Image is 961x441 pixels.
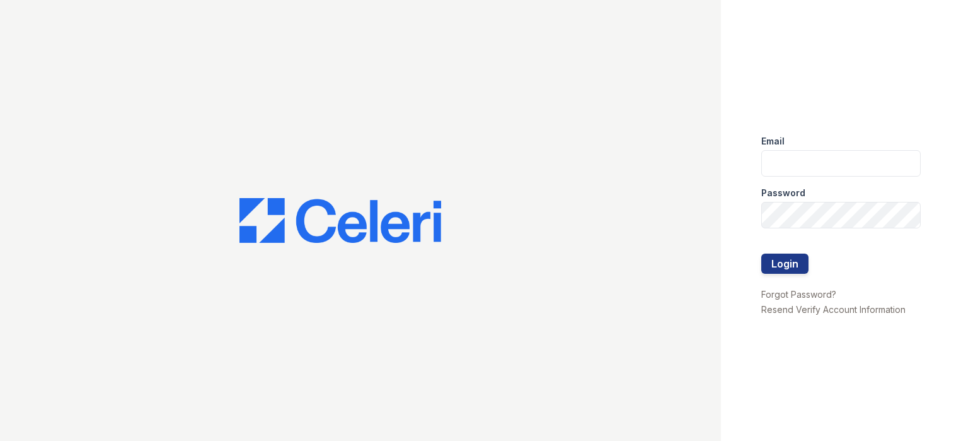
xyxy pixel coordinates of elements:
[239,198,441,244] img: CE_Logo_Blue-a8612792a0a2168367f1c8372b55b34899dd931a85d93a1a3d3e32e68fde9ad4.png
[761,254,809,274] button: Login
[761,304,906,315] a: Resend Verify Account Information
[761,135,785,148] label: Email
[761,289,836,300] a: Forgot Password?
[761,187,805,199] label: Password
